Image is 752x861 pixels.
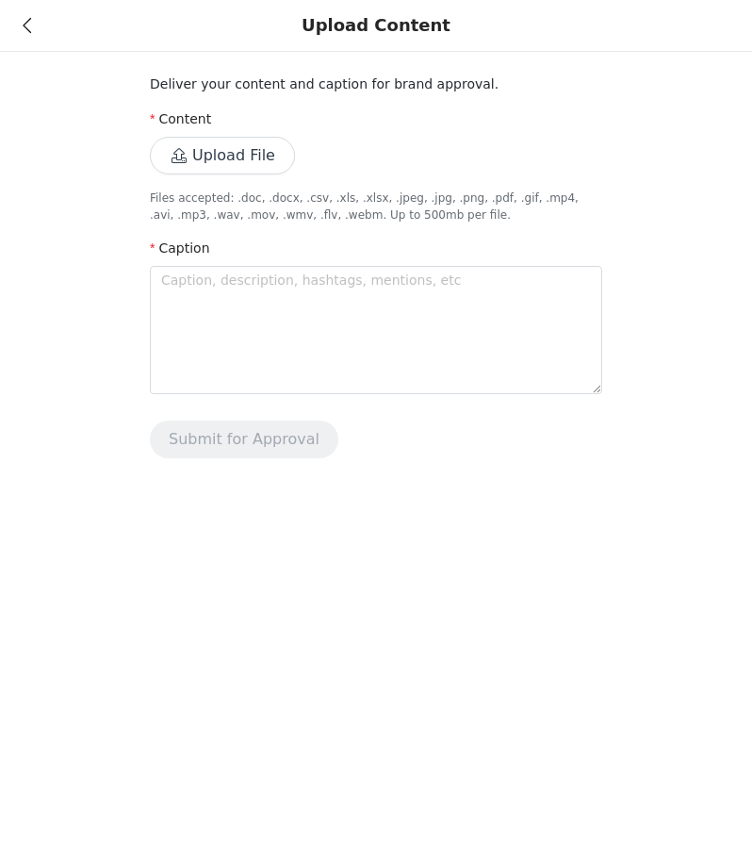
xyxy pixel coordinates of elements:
[150,75,602,94] p: Deliver your content and caption for brand approval.
[150,111,211,126] label: Content
[150,149,295,164] span: Upload File
[150,190,602,224] p: Files accepted: .doc, .docx, .csv, .xls, .xlsx, .jpeg, .jpg, .png, .pdf, .gif, .mp4, .avi, .mp3, ...
[302,15,450,36] div: Upload Content
[150,137,295,174] button: Upload File
[150,240,210,256] label: Caption
[150,421,338,458] button: Submit for Approval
